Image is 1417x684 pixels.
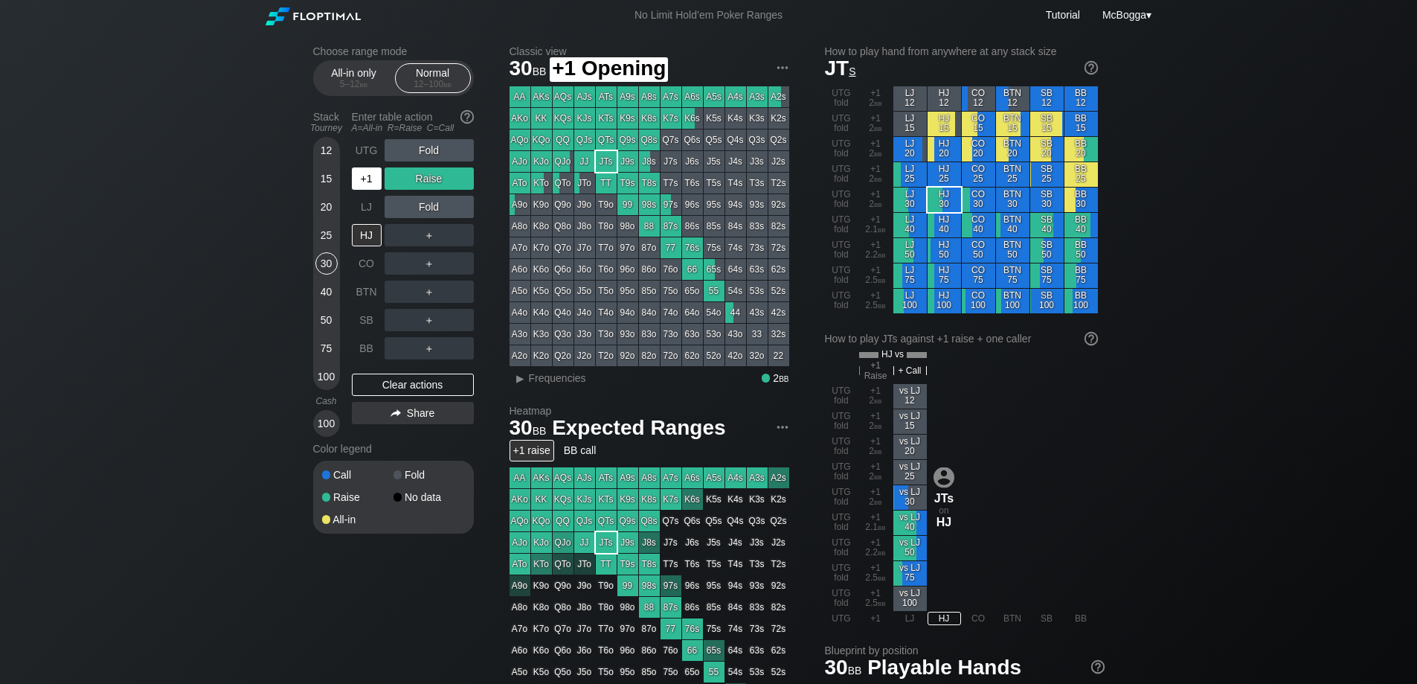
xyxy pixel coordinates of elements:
div: 74o [661,302,681,323]
div: K9o [531,194,552,215]
div: T3s [747,173,768,194]
div: 15 [315,167,338,190]
div: HJ 75 [928,263,961,288]
div: T8o [596,216,617,237]
div: 95o [617,281,638,301]
div: Q7o [553,237,573,258]
div: 63s [747,259,768,280]
div: Q7s [661,130,681,150]
div: J6s [682,151,703,172]
div: A9o [510,194,530,215]
div: A7o [510,237,530,258]
div: HJ 12 [928,86,961,111]
div: J7o [574,237,595,258]
div: 40 [315,281,338,303]
div: SB 75 [1030,263,1064,288]
div: BTN [352,281,382,303]
div: AKo [510,108,530,129]
div: ▾ [1099,7,1154,23]
img: help.32db89a4.svg [1090,659,1106,675]
div: UTG fold [825,86,858,111]
div: 83o [639,324,660,345]
div: J9s [617,151,638,172]
div: ＋ [385,337,474,359]
div: 75 [315,337,338,359]
div: 5 – 12 [323,79,385,89]
span: bb [874,123,882,133]
div: HJ 100 [928,289,961,313]
div: A5o [510,281,530,301]
div: UTG fold [825,263,858,288]
div: Q8s [639,130,660,150]
div: QTs [596,130,617,150]
div: Fold [393,470,465,480]
div: 12 [315,139,338,162]
div: K4o [531,302,552,323]
div: +1 2 [859,162,893,187]
div: 25 [315,224,338,246]
div: +1 2.5 [859,289,893,313]
div: SB [352,309,382,331]
div: LJ 15 [893,112,927,136]
span: McBogga [1102,9,1146,21]
div: QJs [574,130,595,150]
div: SB 30 [1030,188,1064,212]
div: Q6o [553,259,573,280]
div: K6s [682,108,703,129]
div: K6o [531,259,552,280]
div: Q5s [704,130,724,150]
div: T4o [596,302,617,323]
div: Q4s [725,130,746,150]
div: 73o [661,324,681,345]
div: J2s [768,151,789,172]
div: 50 [315,309,338,331]
div: BTN 50 [996,238,1029,263]
div: BB 40 [1064,213,1098,237]
div: BB 20 [1064,137,1098,162]
div: J8o [574,216,595,237]
div: BB 25 [1064,162,1098,187]
div: A7s [661,86,681,107]
div: Q6s [682,130,703,150]
div: KQs [553,108,573,129]
div: UTG [352,139,382,162]
div: T5s [704,173,724,194]
div: LJ 50 [893,238,927,263]
img: icon-avatar.b40e07d9.svg [934,467,954,488]
div: Q9o [553,194,573,215]
div: SB 25 [1030,162,1064,187]
div: LJ 30 [893,188,927,212]
div: BB 12 [1064,86,1098,111]
div: T7o [596,237,617,258]
div: ＋ [385,252,474,275]
div: Normal [399,64,467,92]
div: All-in [322,514,393,525]
div: CO 12 [962,86,995,111]
div: Enter table action [352,105,474,139]
h2: Choose range mode [313,45,474,57]
div: BB 50 [1064,238,1098,263]
div: K5o [531,281,552,301]
div: HJ 20 [928,137,961,162]
div: 30 [315,252,338,275]
div: 75s [704,237,724,258]
div: SB 12 [1030,86,1064,111]
div: KJo [531,151,552,172]
div: KTo [531,173,552,194]
div: A3o [510,324,530,345]
div: JTo [574,173,595,194]
div: CO 25 [962,162,995,187]
div: AKs [531,86,552,107]
div: K9s [617,108,638,129]
div: SB 40 [1030,213,1064,237]
div: AQo [510,130,530,150]
div: T6o [596,259,617,280]
div: +1 [352,167,382,190]
span: bb [443,79,452,89]
div: A2s [768,86,789,107]
div: 74s [725,237,746,258]
img: share.864f2f62.svg [391,409,401,418]
div: Q9s [617,130,638,150]
div: +1 2 [859,188,893,212]
div: +1 2.5 [859,263,893,288]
